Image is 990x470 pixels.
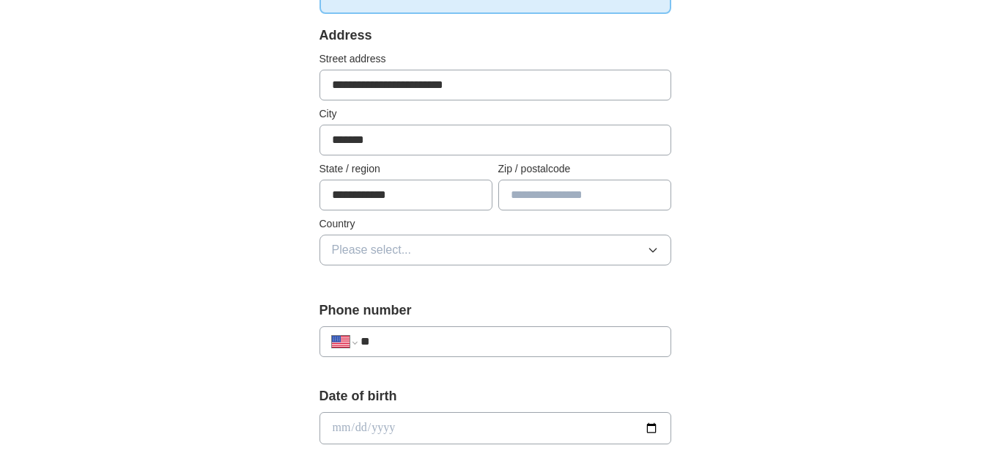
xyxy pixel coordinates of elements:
span: Please select... [332,241,412,259]
label: Date of birth [319,386,671,406]
label: Country [319,216,671,232]
div: Address [319,26,671,45]
label: City [319,106,671,122]
label: Phone number [319,301,671,320]
label: Zip / postalcode [498,161,671,177]
button: Please select... [319,235,671,265]
label: State / region [319,161,492,177]
label: Street address [319,51,671,67]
